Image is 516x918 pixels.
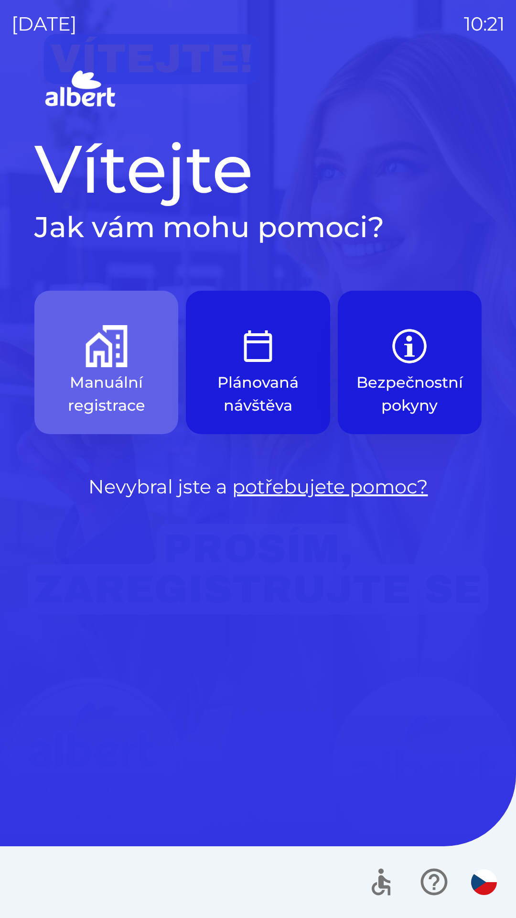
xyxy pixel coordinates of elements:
[34,472,482,501] p: Nevybral jste a
[34,128,482,209] h1: Vítejte
[11,10,77,38] p: [DATE]
[471,869,497,895] img: cs flag
[186,291,330,434] button: Plánovaná návštěva
[356,371,463,417] p: Bezpečnostní pokyny
[388,325,430,367] img: b85e123a-dd5f-4e82-bd26-90b222bbbbcf.png
[237,325,279,367] img: e9efe3d3-6003-445a-8475-3fd9a2e5368f.png
[57,371,155,417] p: Manuální registrace
[34,291,178,434] button: Manuální registrace
[209,371,307,417] p: Plánovaná návštěva
[86,325,128,367] img: d73f94ca-8ab6-4a86-aa04-b3561b69ae4e.png
[34,209,482,245] h2: Jak vám mohu pomoci?
[338,291,482,434] button: Bezpečnostní pokyny
[232,475,428,498] a: potřebujete pomoc?
[34,67,482,113] img: Logo
[464,10,505,38] p: 10:21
